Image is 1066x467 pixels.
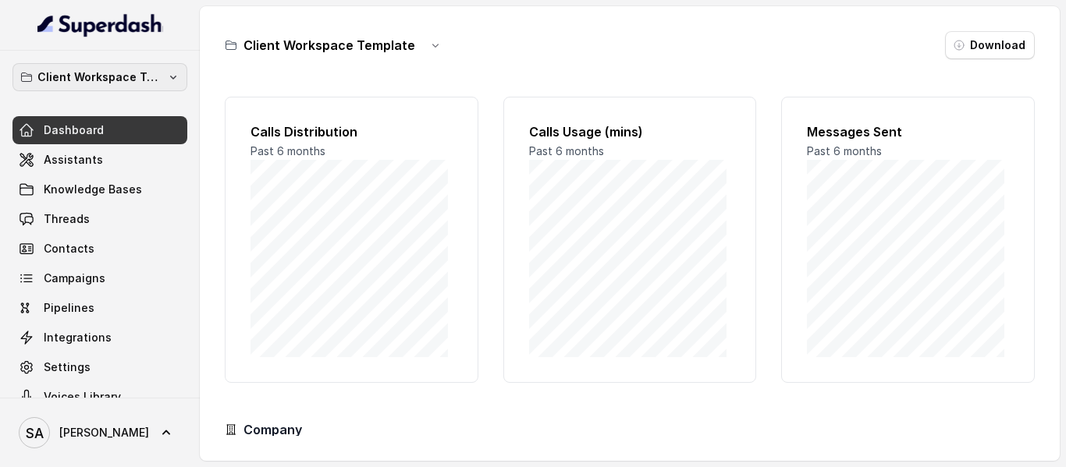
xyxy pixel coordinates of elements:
[12,63,187,91] button: Client Workspace Template
[12,205,187,233] a: Threads
[12,294,187,322] a: Pipelines
[12,264,187,292] a: Campaigns
[12,235,187,263] a: Contacts
[44,389,121,405] span: Voices Library
[37,68,162,87] p: Client Workspace Template
[807,122,1009,141] h2: Messages Sent
[12,383,187,411] a: Voices Library
[44,241,94,256] span: Contacts
[44,152,103,168] span: Assistants
[529,144,604,157] span: Past 6 months
[12,353,187,381] a: Settings
[26,425,44,441] text: SA
[44,359,91,375] span: Settings
[529,122,731,141] h2: Calls Usage (mins)
[44,271,105,286] span: Campaigns
[945,31,1035,59] button: Download
[243,36,415,55] h3: Client Workspace Template
[12,175,187,203] a: Knowledge Bases
[44,182,142,197] span: Knowledge Bases
[12,411,187,455] a: [PERSON_NAME]
[59,425,149,440] span: [PERSON_NAME]
[37,12,163,37] img: light.svg
[44,211,90,227] span: Threads
[44,330,112,345] span: Integrations
[44,122,104,138] span: Dashboard
[251,144,325,157] span: Past 6 months
[243,420,302,439] h3: Company
[807,144,882,157] span: Past 6 months
[251,122,453,141] h2: Calls Distribution
[44,300,94,316] span: Pipelines
[12,324,187,352] a: Integrations
[12,116,187,144] a: Dashboard
[12,146,187,174] a: Assistants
